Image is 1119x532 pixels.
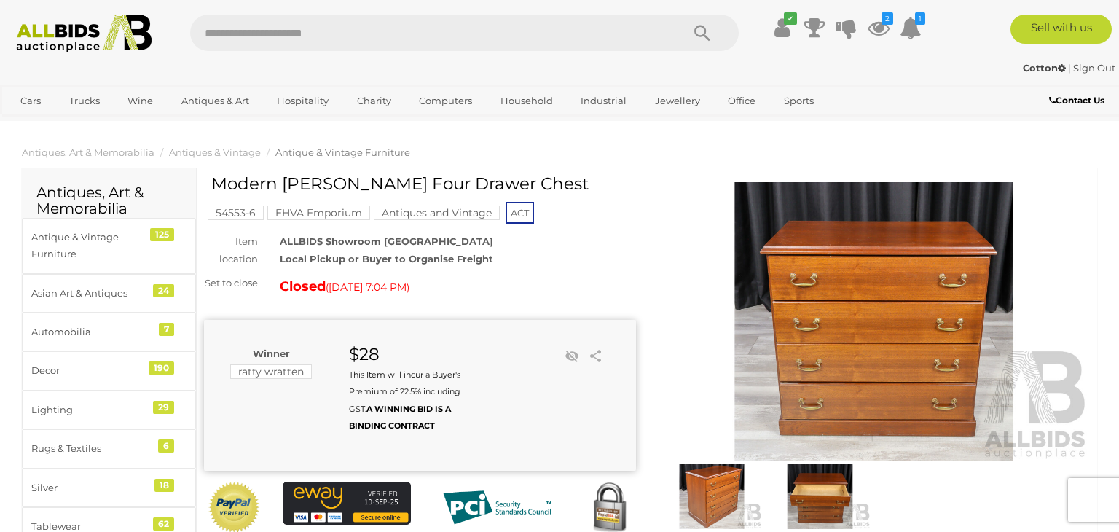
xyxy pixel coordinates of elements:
[22,218,196,274] a: Antique & Vintage Furniture 125
[230,364,312,379] mark: ratty wratten
[1049,93,1108,109] a: Contact Us
[153,284,174,297] div: 24
[326,281,409,293] span: ( )
[1073,62,1115,74] a: Sign Out
[211,175,632,193] h1: Modern [PERSON_NAME] Four Drawer Chest
[868,15,890,41] a: 2
[1023,62,1068,74] a: Cotton
[280,235,493,247] strong: ALLBIDS Showroom [GEOGRAPHIC_DATA]
[571,89,636,113] a: Industrial
[193,275,269,292] div: Set to close
[349,344,380,364] strong: $28
[374,206,500,220] mark: Antiques and Vintage
[784,12,797,25] i: ✔
[31,229,152,263] div: Antique & Vintage Furniture
[169,146,261,158] a: Antiques & Vintage
[118,89,162,113] a: Wine
[409,89,482,113] a: Computers
[1023,62,1066,74] strong: Cotton
[22,391,196,429] a: Lighting 29
[769,464,870,529] img: Modern Parker Four Drawer Chest
[159,323,174,336] div: 7
[31,324,152,340] div: Automobilia
[22,313,196,351] a: Automobilia 7
[22,351,196,390] a: Decor 190
[374,207,500,219] a: Antiques and Vintage
[329,281,407,294] span: [DATE] 7:04 PM
[11,89,50,113] a: Cars
[561,345,583,367] li: Unwatch this item
[1049,95,1104,106] b: Contact Us
[280,253,493,265] strong: Local Pickup or Buyer to Organise Freight
[31,362,152,379] div: Decor
[11,114,133,138] a: [GEOGRAPHIC_DATA]
[158,439,174,453] div: 6
[915,12,925,25] i: 1
[22,469,196,507] a: Silver 18
[349,369,460,431] small: This Item will incur a Buyer's Premium of 22.5% including GST.
[153,401,174,414] div: 29
[150,228,174,241] div: 125
[267,207,370,219] a: EHVA Emporium
[275,146,410,158] a: Antique & Vintage Furniture
[1010,15,1112,44] a: Sell with us
[645,89,710,113] a: Jewellery
[153,517,174,531] div: 62
[283,482,411,525] img: eWAY Payment Gateway
[31,285,152,302] div: Asian Art & Antiques
[31,480,152,496] div: Silver
[267,206,370,220] mark: EHVA Emporium
[60,89,109,113] a: Trucks
[267,89,338,113] a: Hospitality
[661,464,762,529] img: Modern Parker Four Drawer Chest
[22,429,196,468] a: Rugs & Textiles 6
[771,15,793,41] a: ✔
[882,12,893,25] i: 2
[348,89,401,113] a: Charity
[22,146,154,158] a: Antiques, Art & Memorabilia
[154,479,174,492] div: 18
[193,233,269,267] div: Item location
[149,361,174,375] div: 190
[1068,62,1071,74] span: |
[172,89,259,113] a: Antiques & Art
[718,89,765,113] a: Office
[774,89,823,113] a: Sports
[31,402,152,418] div: Lighting
[666,15,739,51] button: Search
[349,404,451,431] b: A WINNING BID IS A BINDING CONTRACT
[900,15,922,41] a: 1
[280,278,326,294] strong: Closed
[491,89,562,113] a: Household
[208,207,264,219] a: 54553-6
[506,202,534,224] span: ACT
[658,182,1090,461] img: Modern Parker Four Drawer Chest
[208,206,264,220] mark: 54553-6
[36,184,181,216] h2: Antiques, Art & Memorabilia
[31,440,152,457] div: Rugs & Textiles
[253,348,290,359] b: Winner
[22,274,196,313] a: Asian Art & Antiques 24
[9,15,160,52] img: Allbids.com.au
